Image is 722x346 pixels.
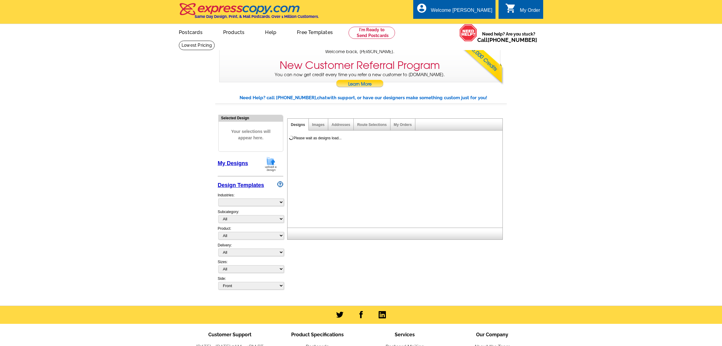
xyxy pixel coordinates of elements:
[218,243,283,259] div: Delivery:
[255,25,286,39] a: Help
[218,276,283,290] div: Side:
[431,8,492,16] div: Welcome [PERSON_NAME]
[317,95,327,100] span: chat
[218,259,283,276] div: Sizes:
[218,226,283,243] div: Product:
[208,332,251,338] span: Customer Support
[520,8,540,16] div: My Order
[336,80,384,89] a: Learn More
[263,156,279,172] img: upload-design
[291,123,305,127] a: Designs
[294,135,342,141] div: Please wait as designs load...
[220,72,500,89] p: You can now get credit every time you refer a new customer to [DOMAIN_NAME].
[488,37,537,43] a: [PHONE_NUMBER]
[505,3,516,14] i: shopping_cart
[213,25,254,39] a: Products
[476,332,508,338] span: Our Company
[195,14,319,19] h4: Same Day Design, Print, & Mail Postcards. Over 1 Million Customers.
[332,123,350,127] a: Addresses
[218,189,283,209] div: Industries:
[277,181,283,187] img: design-wizard-help-icon.png
[219,115,283,121] div: Selected Design
[477,31,540,43] span: Need help? Are you stuck?
[291,332,344,338] span: Product Specifications
[477,37,537,43] span: Call
[179,7,319,19] a: Same Day Design, Print, & Mail Postcards. Over 1 Million Customers.
[325,49,394,55] span: Welcome back, [PERSON_NAME].
[218,182,264,188] a: Design Templates
[357,123,387,127] a: Route Selections
[289,135,294,140] img: loading...
[394,123,412,127] a: My Orders
[505,7,540,14] a: shopping_cart My Order
[312,123,325,127] a: Images
[287,25,342,39] a: Free Templates
[395,332,415,338] span: Services
[416,3,427,14] i: account_circle
[218,160,248,166] a: My Designs
[223,122,278,147] span: Your selections will appear here.
[240,94,507,101] div: Need Help? call [PHONE_NUMBER], with support, or have our designers make something custom just fo...
[218,209,283,226] div: Subcategory:
[280,59,440,72] h3: New Customer Referral Program
[459,24,477,42] img: help
[169,25,212,39] a: Postcards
